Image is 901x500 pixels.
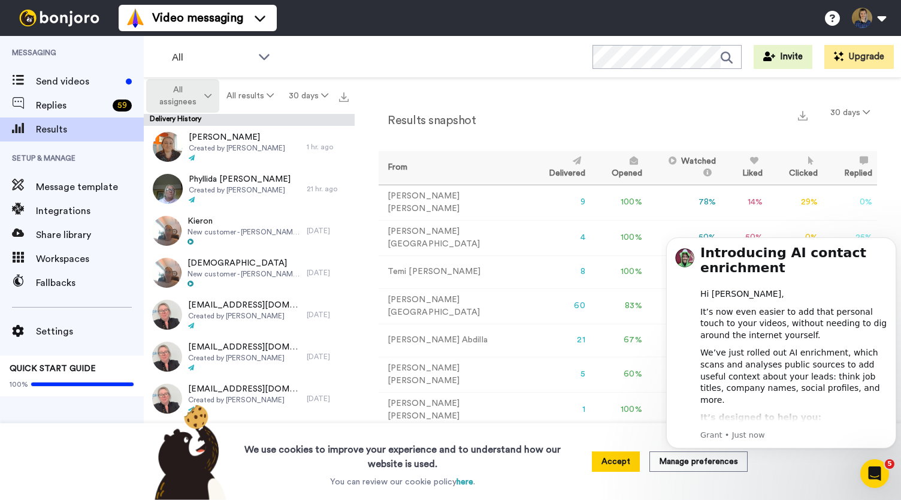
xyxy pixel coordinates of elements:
p: You can review our cookie policy . [330,476,475,488]
h2: Results snapshot [379,114,476,127]
div: 59 [113,100,132,112]
div: [DATE] [307,394,349,403]
div: [DATE] [307,268,349,278]
td: [PERSON_NAME] Abdilla [379,324,527,357]
td: 5 [527,357,590,392]
span: Created by [PERSON_NAME] [189,143,285,153]
a: [DEMOGRAPHIC_DATA]New customer - [PERSON_NAME] - Childrens Services[DATE] [144,252,355,294]
img: export.svg [798,111,808,121]
td: 100 % [590,185,647,220]
a: [EMAIL_ADDRESS][DOMAIN_NAME]Created by [PERSON_NAME][DATE] [144,336,355,378]
img: 726162db-fe3e-40ad-9c23-d98b81d8fb1d-thumb.jpg [152,384,182,414]
th: Clicked [767,151,823,185]
th: Liked [721,151,767,185]
td: [PERSON_NAME] [GEOGRAPHIC_DATA] [379,220,527,255]
span: Created by [PERSON_NAME] [188,353,301,363]
div: Delivery History [144,114,355,126]
td: [PERSON_NAME] [GEOGRAPHIC_DATA] [379,288,527,324]
img: bear-with-cookie.png [144,404,232,500]
th: Delivered [527,151,590,185]
span: Share library [36,228,144,242]
div: [DATE] [307,226,349,236]
a: [EMAIL_ADDRESS][DOMAIN_NAME]Created by [PERSON_NAME][DATE] [144,294,355,336]
h3: We use cookies to improve your experience and to understand how our website is used. [232,435,573,471]
td: [PERSON_NAME] [PERSON_NAME] [379,185,527,220]
span: New customer - [PERSON_NAME] - Childrens Services [188,269,301,279]
button: Export all results that match these filters now. [335,87,352,105]
img: 726162db-fe3e-40ad-9c23-d98b81d8fb1d-thumb.jpg [152,342,182,372]
span: Fallbacks [36,276,144,290]
iframe: Intercom notifications message [661,222,901,494]
img: export.svg [339,92,349,102]
td: 67 % [590,324,647,357]
span: Replies [36,98,108,113]
span: Workspaces [36,252,144,266]
span: [EMAIL_ADDRESS][DOMAIN_NAME] [188,341,301,353]
span: Created by [PERSON_NAME] [188,395,301,405]
td: 100 % [590,220,647,255]
span: Kieron [188,215,301,227]
span: [DEMOGRAPHIC_DATA] [188,257,301,269]
td: 0 % [823,185,877,220]
td: Temi [PERSON_NAME] [379,255,527,288]
img: f167d5f2-9be1-4459-b74c-429ffeaa291f-thumb.jpg [153,174,183,204]
span: New customer - [PERSON_NAME] - Childrens Services [188,227,301,237]
td: 60 % [590,357,647,392]
button: All results [219,85,282,107]
span: QUICK START GUIDE [10,365,96,373]
td: 0 % [767,220,823,255]
a: Phyllida [PERSON_NAME]Created by [PERSON_NAME]21 hr. ago [144,168,355,210]
span: Results [36,122,144,137]
td: 80 % [647,288,721,324]
button: Export a summary of each team member’s results that match this filter now. [794,106,811,124]
a: [EMAIL_ADDRESS][DOMAIN_NAME]Created by [PERSON_NAME][DATE] [144,420,355,462]
span: Settings [36,324,144,339]
span: Message template [36,180,144,194]
td: 21 [527,324,590,357]
span: [EMAIL_ADDRESS][DOMAIN_NAME] [188,383,301,395]
span: [EMAIL_ADDRESS][DOMAIN_NAME] [188,299,301,311]
span: Created by [PERSON_NAME] [189,185,291,195]
td: [PERSON_NAME] [PERSON_NAME] [379,357,527,392]
a: [EMAIL_ADDRESS][DOMAIN_NAME]Created by [PERSON_NAME][DATE] [144,378,355,420]
td: 63 % [647,255,721,288]
button: 30 days [281,85,335,107]
img: 332c6f96-8317-4cb7-bac4-0c8f4b0bf571-thumb.jpg [153,132,183,162]
td: 50 % [721,220,767,255]
td: 1 [527,392,590,427]
button: Invite [754,45,812,69]
span: 100% [10,379,28,389]
button: All assignees [146,79,219,113]
th: Opened [590,151,647,185]
button: Upgrade [824,45,894,69]
th: Replied [823,151,877,185]
div: 21 hr. ago [307,184,349,194]
td: 93 % [647,324,721,357]
a: [PERSON_NAME]Created by [PERSON_NAME]1 hr. ago [144,126,355,168]
td: 4 [527,220,590,255]
span: [PERSON_NAME] [189,131,285,143]
td: 100 % [647,392,721,427]
span: Send videos [36,74,121,89]
td: 100 % [647,357,721,392]
td: 100 % [590,255,647,288]
iframe: Intercom live chat [860,459,889,488]
span: All [172,50,252,65]
button: Accept [592,451,640,472]
span: Created by [PERSON_NAME] [188,311,301,321]
img: vm-color.svg [126,8,145,28]
a: KieronNew customer - [PERSON_NAME] - Childrens Services[DATE] [144,210,355,252]
td: 14 % [721,185,767,220]
td: 50 % [647,220,721,255]
img: 15e749c7-06d4-4838-b73a-61a05c2e05c0-thumb.jpg [152,258,182,288]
